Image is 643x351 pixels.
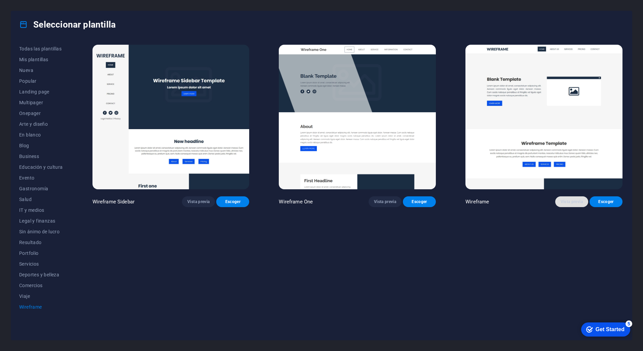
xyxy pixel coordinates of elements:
[19,76,63,86] button: Popular
[19,108,63,119] button: Onepager
[19,175,63,181] span: Evento
[555,196,588,207] button: Vista previa
[19,261,63,267] span: Servicios
[19,162,63,172] button: Educación y cultura
[279,45,436,189] img: Wireframe One
[19,283,63,288] span: Comercios
[369,196,402,207] button: Vista previa
[19,207,63,213] span: IT y medios
[19,240,63,245] span: Resultado
[19,197,63,202] span: Salud
[19,78,63,84] span: Popular
[19,269,63,280] button: Deportes y belleza
[19,89,63,94] span: Landing page
[92,198,135,205] p: Wireframe Sidebar
[19,250,63,256] span: Portfolio
[19,291,63,302] button: Viaje
[19,172,63,183] button: Evento
[19,100,63,105] span: Multipager
[19,302,63,312] button: Wireframe
[19,19,116,30] h4: Seleccionar plantilla
[92,45,250,189] img: Wireframe Sidebar
[19,186,63,191] span: Gastronomía
[595,199,617,204] span: Escoger
[19,43,63,54] button: Todas las plantillas
[19,129,63,140] button: En blanco
[19,205,63,216] button: IT y medios
[19,294,63,299] span: Viaje
[561,199,583,204] span: Vista previa
[590,196,622,207] button: Escoger
[19,121,63,127] span: Arte y diseño
[19,68,63,73] span: Nueva
[19,154,63,159] span: Business
[19,65,63,76] button: Nueva
[19,229,63,234] span: Sin ánimo de lucro
[19,164,63,170] span: Educación y cultura
[19,46,63,51] span: Todas las plantillas
[19,237,63,248] button: Resultado
[465,45,622,189] img: Wireframe
[403,196,436,207] button: Escoger
[19,132,63,138] span: En blanco
[19,54,63,65] button: Mis plantillas
[222,199,244,204] span: Escoger
[20,7,49,13] div: Get Started
[19,111,63,116] span: Onepager
[182,196,215,207] button: Vista previa
[19,272,63,277] span: Deportes y belleza
[465,198,489,205] p: Wireframe
[19,259,63,269] button: Servicios
[408,199,430,204] span: Escoger
[19,119,63,129] button: Arte y diseño
[19,194,63,205] button: Salud
[19,226,63,237] button: Sin ánimo de lucro
[19,57,63,62] span: Mis plantillas
[5,3,54,17] div: Get Started 5 items remaining, 0% complete
[19,140,63,151] button: Blog
[19,86,63,97] button: Landing page
[279,198,313,205] p: Wireframe One
[216,196,249,207] button: Escoger
[19,143,63,148] span: Blog
[19,97,63,108] button: Multipager
[19,216,63,226] button: Legal y finanzas
[19,218,63,224] span: Legal y finanzas
[19,248,63,259] button: Portfolio
[187,199,210,204] span: Vista previa
[50,1,56,8] div: 5
[19,304,63,310] span: Wireframe
[374,199,396,204] span: Vista previa
[19,151,63,162] button: Business
[19,280,63,291] button: Comercios
[19,183,63,194] button: Gastronomía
